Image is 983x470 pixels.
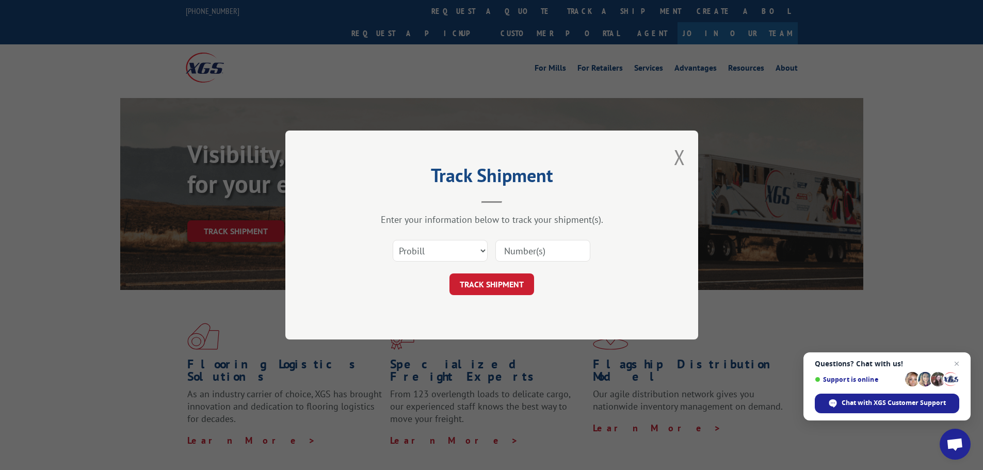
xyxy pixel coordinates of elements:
input: Number(s) [495,240,590,262]
h2: Track Shipment [337,168,647,188]
div: Enter your information below to track your shipment(s). [337,214,647,225]
button: TRACK SHIPMENT [449,273,534,295]
span: Support is online [815,376,901,383]
span: Close chat [950,358,963,370]
button: Close modal [674,143,685,171]
span: Chat with XGS Customer Support [842,398,946,408]
div: Chat with XGS Customer Support [815,394,959,413]
div: Open chat [940,429,971,460]
span: Questions? Chat with us! [815,360,959,368]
